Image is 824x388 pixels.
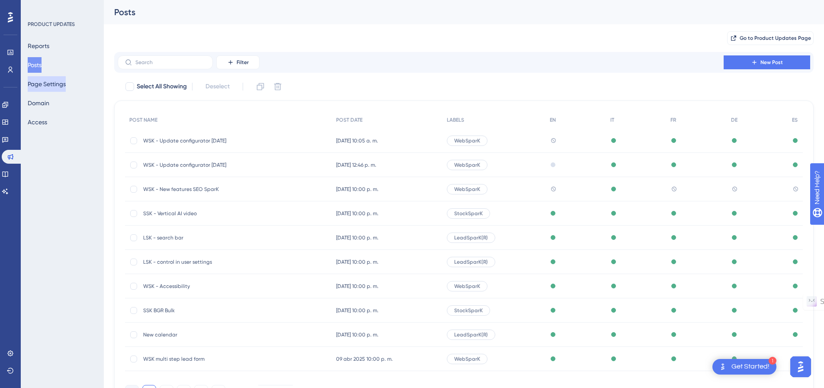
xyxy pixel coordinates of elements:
[336,186,378,193] span: [DATE] 10:00 p. m.
[336,137,378,144] span: [DATE] 10:05 a. m.
[216,55,260,69] button: Filter
[237,59,249,66] span: Filter
[454,162,480,168] span: WebSparK
[143,137,282,144] span: WSK - Update configurator [DATE]
[28,57,42,73] button: Posts
[724,55,810,69] button: New Post
[143,259,282,265] span: LSK - control in user settings
[336,356,393,362] span: 09 abr 2025 10:00 p. m.
[336,307,378,314] span: [DATE] 10:00 p. m.
[28,114,47,130] button: Access
[731,362,769,372] div: Get Started!
[454,259,488,265] span: LeadSparK(R)
[143,234,282,241] span: LSK - search bar
[143,186,282,193] span: WSK - New features SEO SparK
[143,283,282,290] span: WSK - Accessibility
[205,81,230,92] span: Deselect
[731,116,737,123] span: DE
[143,356,282,362] span: WSK multi step lead form
[447,116,464,123] span: LABELS
[712,359,776,375] div: Open Get Started! checklist, remaining modules: 1
[137,81,187,92] span: Select All Showing
[718,362,728,372] img: launcher-image-alternative-text
[454,137,480,144] span: WebSparK
[28,21,75,28] div: PRODUCT UPDATES
[550,116,556,123] span: EN
[143,162,282,168] span: WSK - Update configurator [DATE]
[336,210,378,217] span: [DATE] 10:00 p. m.
[454,356,480,362] span: WebSparK
[20,2,54,13] span: Need Help?
[114,6,792,18] div: Posts
[143,331,282,338] span: New calendar
[336,331,378,338] span: [DATE] 10:00 p. m.
[454,234,488,241] span: LeadSparK(R)
[670,116,676,123] span: FR
[769,357,776,365] div: 1
[336,234,378,241] span: [DATE] 10:00 p. m.
[336,162,376,168] span: [DATE] 12:46 p. m.
[336,283,378,290] span: [DATE] 10:00 p. m.
[336,259,378,265] span: [DATE] 10:00 p. m.
[28,38,49,54] button: Reports
[788,354,814,380] iframe: UserGuiding AI Assistant Launcher
[454,186,480,193] span: WebSparK
[28,95,49,111] button: Domain
[740,35,811,42] span: Go to Product Updates Page
[760,59,783,66] span: New Post
[727,31,814,45] button: Go to Product Updates Page
[610,116,614,123] span: IT
[454,331,488,338] span: LeadSparK(R)
[336,116,362,123] span: POST DATE
[454,210,483,217] span: StockSparK
[454,283,480,290] span: WebSparK
[129,116,157,123] span: POST NAME
[135,59,205,65] input: Search
[28,76,66,92] button: Page Settings
[143,307,282,314] span: SSK BGR Bulk
[454,307,483,314] span: StockSparK
[792,116,798,123] span: ES
[143,210,282,217] span: SSK - Vertical AI video
[198,79,237,94] button: Deselect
